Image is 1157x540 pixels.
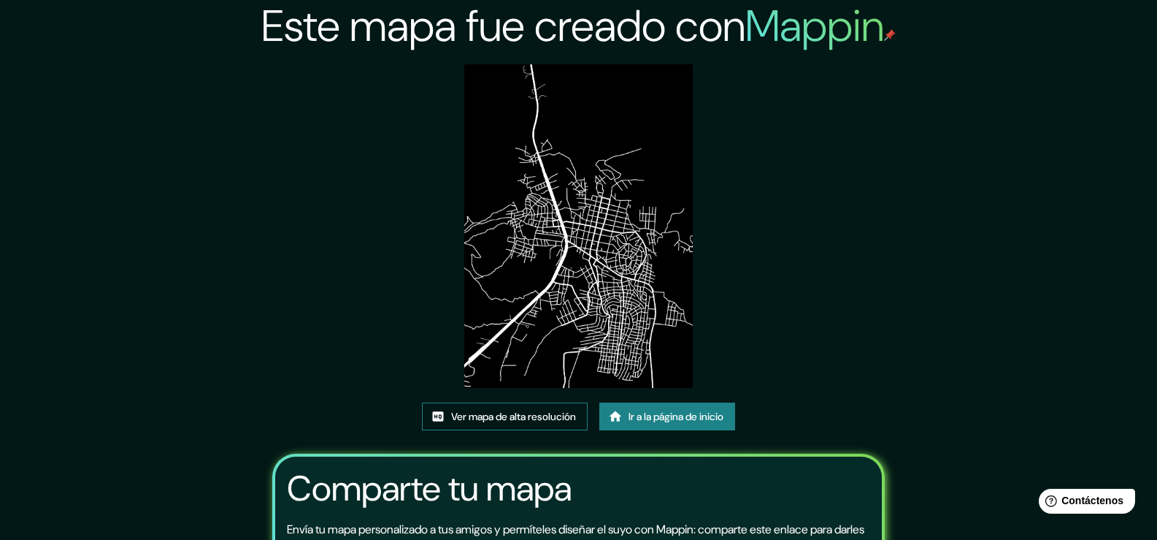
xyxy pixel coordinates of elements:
img: pin de mapeo [884,29,896,41]
iframe: Lanzador de widgets de ayuda [1027,483,1141,524]
img: created-map [464,64,693,388]
font: Ir a la página de inicio [629,411,723,424]
a: Ir a la página de inicio [599,403,735,430]
a: Ver mapa de alta resolución [422,403,588,430]
font: Comparte tu mapa [287,465,572,512]
font: Ver mapa de alta resolución [451,411,576,424]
